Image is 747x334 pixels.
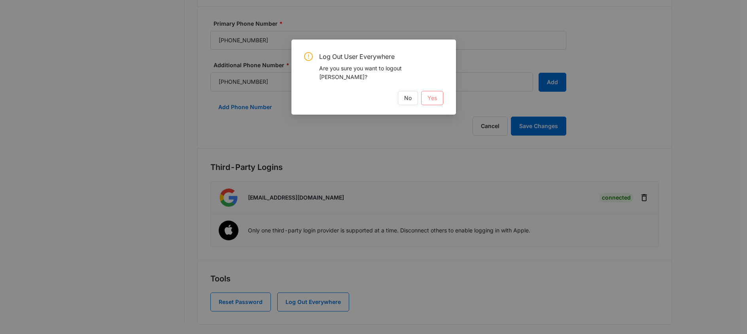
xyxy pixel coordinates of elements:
span: No [404,94,412,102]
span: Log Out User Everywhere [319,52,443,61]
span: Yes [427,94,437,102]
span: exclamation-circle [304,52,313,61]
button: Yes [421,91,443,105]
button: No [398,91,418,105]
div: Are you sure you want to logout [PERSON_NAME]? [319,64,443,81]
